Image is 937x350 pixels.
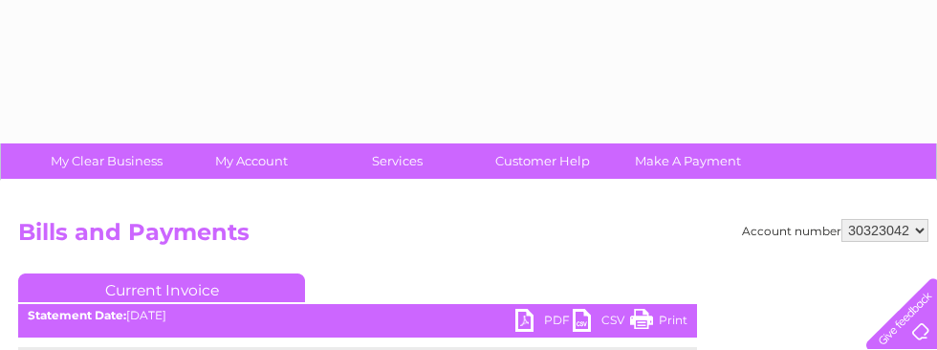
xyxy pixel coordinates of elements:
a: Make A Payment [609,143,767,179]
div: [DATE] [18,309,697,322]
a: Print [630,309,687,337]
a: Current Invoice [18,273,305,302]
a: My Clear Business [28,143,185,179]
a: PDF [515,309,573,337]
h2: Bills and Payments [18,219,928,255]
a: CSV [573,309,630,337]
div: Account number [742,219,928,242]
b: Statement Date: [28,308,126,322]
a: Customer Help [464,143,621,179]
a: Services [318,143,476,179]
a: My Account [173,143,331,179]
